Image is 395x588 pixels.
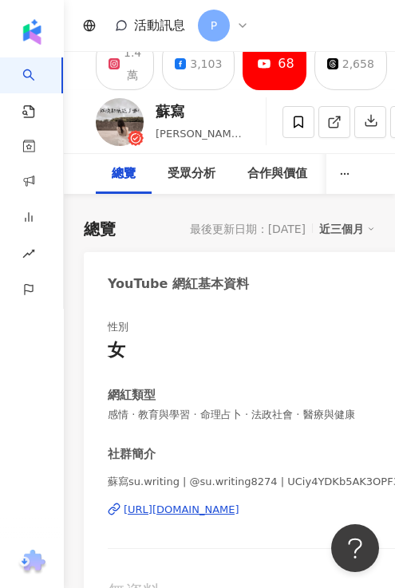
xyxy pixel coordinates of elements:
[17,550,48,575] img: chrome extension
[84,218,116,240] div: 總覽
[278,53,294,75] div: 68
[331,524,379,572] iframe: Help Scout Beacon - Open
[162,37,235,90] button: 3,103
[156,101,242,121] div: 蘇寫
[247,164,307,184] div: 合作與價值
[168,164,215,184] div: 受眾分析
[314,37,387,90] button: 2,658
[124,41,141,86] div: 1.4萬
[211,17,217,34] span: P
[190,223,306,235] div: 最後更新日期：[DATE]
[22,238,35,274] span: rise
[108,387,156,404] div: 網紅類型
[108,446,156,463] div: 社群簡介
[319,219,375,239] div: 近三個月
[112,164,136,184] div: 總覽
[108,338,125,363] div: 女
[108,320,128,334] div: 性別
[124,503,239,517] div: [URL][DOMAIN_NAME]
[19,19,45,45] img: logo icon
[96,37,154,90] button: 1.4萬
[342,53,374,75] div: 2,658
[108,275,249,293] div: YouTube 網紅基本資料
[156,128,242,172] span: [PERSON_NAME]寫字 , writing.suuu
[243,37,306,90] button: 68
[190,53,222,75] div: 3,103
[22,57,54,120] a: search
[134,18,185,33] span: 活動訊息
[96,98,144,146] img: KOL Avatar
